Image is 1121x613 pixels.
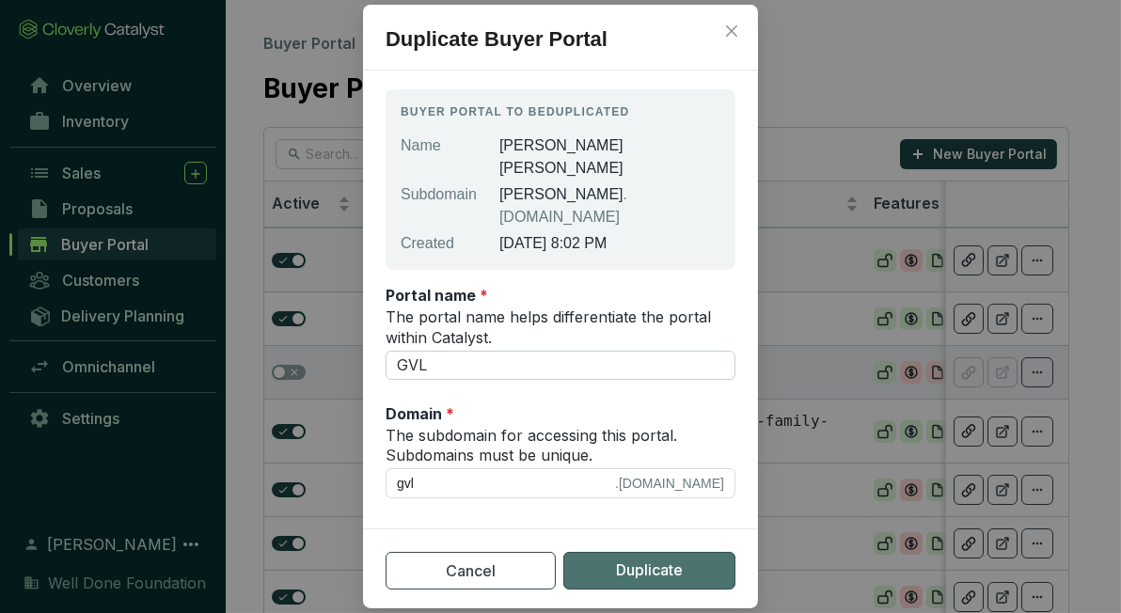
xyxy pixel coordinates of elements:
[386,552,556,589] button: Cancel
[499,183,720,228] p: [PERSON_NAME]
[401,134,477,180] p: Name
[386,426,735,466] label: The subdomain for accessing this portal. Subdomains must be unique.
[563,552,735,589] button: Duplicate
[717,16,747,46] button: Close
[616,558,683,582] span: Duplicate
[499,232,720,255] p: [DATE] 8:02 PM
[401,183,477,228] p: Subdomain
[363,24,758,71] h2: Duplicate Buyer Portal
[401,232,477,255] p: Created
[717,24,747,39] span: Close
[386,403,454,424] label: Domain
[401,104,720,119] p: Buyer Portal to be duplicated
[386,285,488,306] label: Portal name
[446,559,496,582] span: Cancel
[397,473,611,494] input: your-subdomain
[386,307,735,348] label: The portal name helps differentiate the portal within Catalyst.
[615,473,724,494] span: .[DOMAIN_NAME]
[499,134,720,180] p: [PERSON_NAME] [PERSON_NAME]
[724,24,739,39] span: close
